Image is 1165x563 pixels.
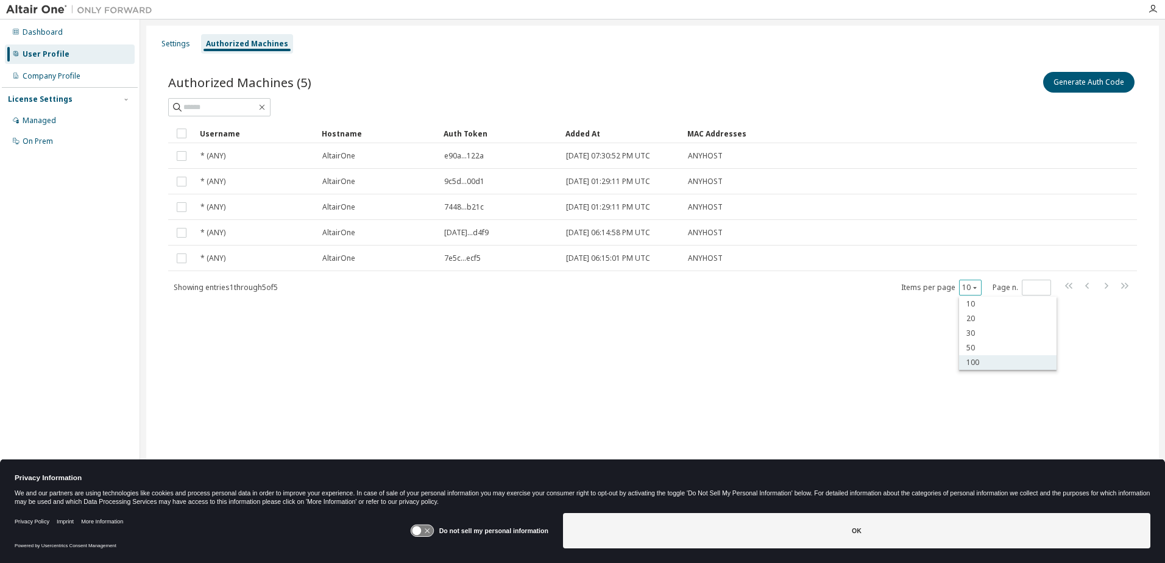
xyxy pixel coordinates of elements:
[161,39,190,49] div: Settings
[444,228,489,238] span: [DATE]...d4f9
[959,311,1057,326] div: 20
[566,177,650,186] span: [DATE] 01:29:11 PM UTC
[168,74,311,91] span: Authorized Machines (5)
[23,49,69,59] div: User Profile
[322,151,355,161] span: AltairOne
[688,253,723,263] span: ANYHOST
[688,177,723,186] span: ANYHOST
[566,253,650,263] span: [DATE] 06:15:01 PM UTC
[959,326,1057,341] div: 30
[200,151,225,161] span: * (ANY)
[322,228,355,238] span: AltairOne
[993,280,1051,296] span: Page n.
[322,253,355,263] span: AltairOne
[1043,72,1135,93] button: Generate Auth Code
[174,282,278,292] span: Showing entries 1 through 5 of 5
[200,202,225,212] span: * (ANY)
[206,39,288,49] div: Authorized Machines
[23,136,53,146] div: On Prem
[23,116,56,126] div: Managed
[444,124,556,143] div: Auth Token
[444,177,484,186] span: 9c5d...00d1
[8,94,73,104] div: License Settings
[23,71,80,81] div: Company Profile
[566,202,650,212] span: [DATE] 01:29:11 PM UTC
[959,355,1057,370] div: 100
[322,177,355,186] span: AltairOne
[322,124,434,143] div: Hostname
[688,228,723,238] span: ANYHOST
[6,4,158,16] img: Altair One
[444,151,484,161] span: e90a...122a
[200,253,225,263] span: * (ANY)
[959,297,1057,311] div: 10
[566,228,650,238] span: [DATE] 06:14:58 PM UTC
[200,228,225,238] span: * (ANY)
[901,280,982,296] span: Items per page
[687,124,1009,143] div: MAC Addresses
[444,202,484,212] span: 7448...b21c
[688,151,723,161] span: ANYHOST
[444,253,481,263] span: 7e5c...ecf5
[688,202,723,212] span: ANYHOST
[959,341,1057,355] div: 50
[566,151,650,161] span: [DATE] 07:30:52 PM UTC
[200,124,312,143] div: Username
[23,27,63,37] div: Dashboard
[962,283,979,292] button: 10
[565,124,678,143] div: Added At
[322,202,355,212] span: AltairOne
[200,177,225,186] span: * (ANY)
